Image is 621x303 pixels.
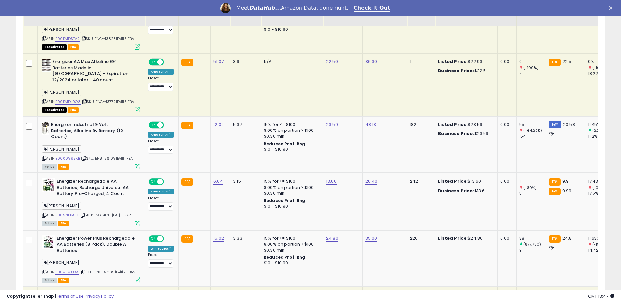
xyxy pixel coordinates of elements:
span: All listings currently available for purchase on Amazon [42,221,57,226]
div: 8.00% on portion > $100 [264,128,318,133]
b: Energizer AA Max Alkaline E91 Batteries Made in [GEOGRAPHIC_DATA] - Expiration 12/2024 or later -... [52,59,132,85]
img: Profile image for Georgie [220,3,231,13]
span: | SKU: ENG-41689|EA|1|2|FBA2 [80,269,136,274]
span: OFF [163,236,174,241]
span: [PERSON_NAME] [42,89,81,96]
small: FBA [549,178,561,186]
div: 1 [519,178,546,184]
div: ASIN: [42,235,140,282]
span: FBA [68,107,79,113]
span: | SKU: ENG-36109|EA|1|1|FBA [81,156,133,161]
div: 88 [519,235,546,241]
b: Energizer Power Plus Rechargeable AA Batteries (8 Pack), Double A Batteries [57,235,136,255]
a: 6.04 [213,178,223,185]
div: $24.80 [438,235,492,241]
a: 35.00 [365,235,377,242]
div: 15% for <= $100 [264,122,318,128]
span: OFF [163,59,174,65]
small: (-100%) [523,65,539,70]
div: 0 [519,59,546,65]
span: OFF [163,179,174,185]
div: Close [609,6,615,10]
div: 0.00 [500,235,511,241]
b: Reduced Prof. Rng. [264,254,307,260]
span: [PERSON_NAME] [42,202,81,210]
span: FBA [68,44,79,50]
div: 0.00 [500,59,511,65]
span: All listings currently available for purchase on Amazon [42,278,57,283]
b: Listed Price: [438,178,468,184]
div: 3.33 [233,235,256,241]
a: B00KMDSTV2 [55,36,80,42]
small: FBA [181,178,193,186]
div: ASIN: [42,178,140,225]
div: 3.9 [233,59,256,65]
small: (-80%) [523,185,537,190]
div: Preset: [148,196,174,211]
b: Reduced Prof. Rng. [264,198,307,203]
div: 154 [519,133,546,139]
span: ON [149,236,157,241]
div: 9 [519,247,546,253]
b: Listed Price: [438,121,468,128]
div: $10 - $10.90 [264,204,318,209]
div: $22.5 [438,68,492,74]
div: Amazon AI * [148,69,174,75]
small: (877.78%) [523,242,541,247]
div: 8.00% on portion > $100 [264,185,318,191]
span: | SKU: ENG-43772|EA|1|5|FBA [82,99,134,104]
b: Energizer Rechargeable AA Batteries, Recharge Universal AA Battery Pre-Charged, 4 Count [57,178,136,198]
a: 24.80 [326,235,338,242]
a: B004QMXX4S [55,269,79,275]
div: 182 [410,122,430,128]
small: (-100%) [592,65,607,70]
a: 26.40 [365,178,377,185]
div: 220 [410,235,430,241]
div: $23.59 [438,122,492,128]
small: FBA [181,235,193,243]
div: Preset: [148,19,174,34]
span: ON [149,59,157,65]
b: Listed Price: [438,58,468,65]
a: B009NEKAEK [55,212,79,218]
div: Win BuyBox * [148,246,174,252]
div: Meet Amazon Data, done right. [236,5,348,11]
small: FBM [549,121,561,128]
span: ON [149,179,157,185]
b: Energizer Industrial 9 Volt Batteries, Alkaline 9v Battery (12 Count) [51,122,131,142]
div: $13.6 [438,188,492,194]
div: $10 - $10.90 [264,260,318,266]
div: $0.30 min [264,133,318,139]
b: Business Price: [438,68,474,74]
span: [PERSON_NAME] [42,145,81,153]
a: 36.30 [365,58,377,65]
a: Check It Out [354,5,390,12]
div: ASIN: [42,2,140,49]
small: (2.23%) [592,128,606,133]
span: ON [149,122,157,128]
div: $22.93 [438,59,492,65]
small: (-64.29%) [523,128,542,133]
b: Reduced Prof. Rng. [264,141,307,147]
span: All listings currently available for purchase on Amazon [42,164,57,170]
img: 51AIK8hpRFL._SL40_.jpg [42,235,55,249]
a: B00KMDJ9O8 [55,99,81,105]
span: | SKU: ENG-43823|EA|1|5|FBA [81,36,134,41]
strong: Copyright [7,293,30,299]
a: 51.07 [213,58,224,65]
span: 20.58 [563,121,575,128]
img: 51XxJxP5QwL._SL40_.jpg [42,178,55,192]
small: (-19.35%) [592,242,610,247]
a: 23.59 [326,121,338,128]
small: FBA [181,59,193,66]
span: 22.5 [562,58,572,65]
span: OFF [163,122,174,128]
div: Preset: [148,76,174,91]
a: B000099SKB [55,156,80,161]
a: 13.60 [326,178,337,185]
div: ASIN: [42,122,140,169]
span: 24.8 [562,235,572,241]
div: $0.30 min [264,247,318,253]
b: Listed Price: [438,235,468,241]
a: Terms of Use [56,293,84,299]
